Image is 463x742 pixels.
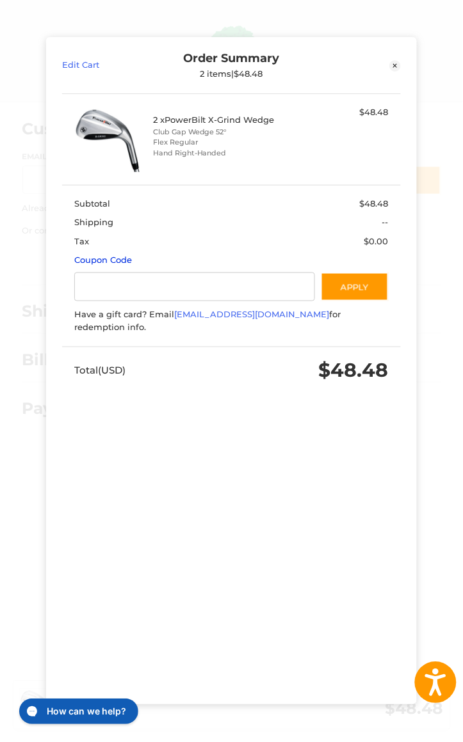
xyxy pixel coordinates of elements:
span: Shipping [74,217,113,227]
span: $48.48 [319,359,389,383]
li: Flex Regular [153,137,307,148]
span: -- [382,217,389,227]
span: Tax [74,236,89,246]
button: Apply [321,272,389,301]
a: [EMAIL_ADDRESS][DOMAIN_NAME] [174,310,329,320]
span: Total (USD) [74,365,126,377]
h4: 2 x PowerBilt X-Grind Wedge [153,114,307,125]
div: Order Summary [147,51,316,79]
span: $48.48 [360,198,389,209]
input: Gift Certificate or Coupon Code [74,272,314,301]
a: Edit Cart [62,51,147,79]
div: $48.48 [310,106,389,119]
li: Hand Right-Handed [153,148,307,159]
div: Have a gift card? Email for redemption info. [74,309,389,334]
li: Club Gap Wedge 52° [153,127,307,138]
a: Coupon Code [74,255,132,265]
span: Subtotal [74,198,110,209]
div: 2 items | $48.48 [147,68,316,79]
iframe: Gorgias live chat messenger [13,695,142,729]
span: $0.00 [364,236,389,246]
